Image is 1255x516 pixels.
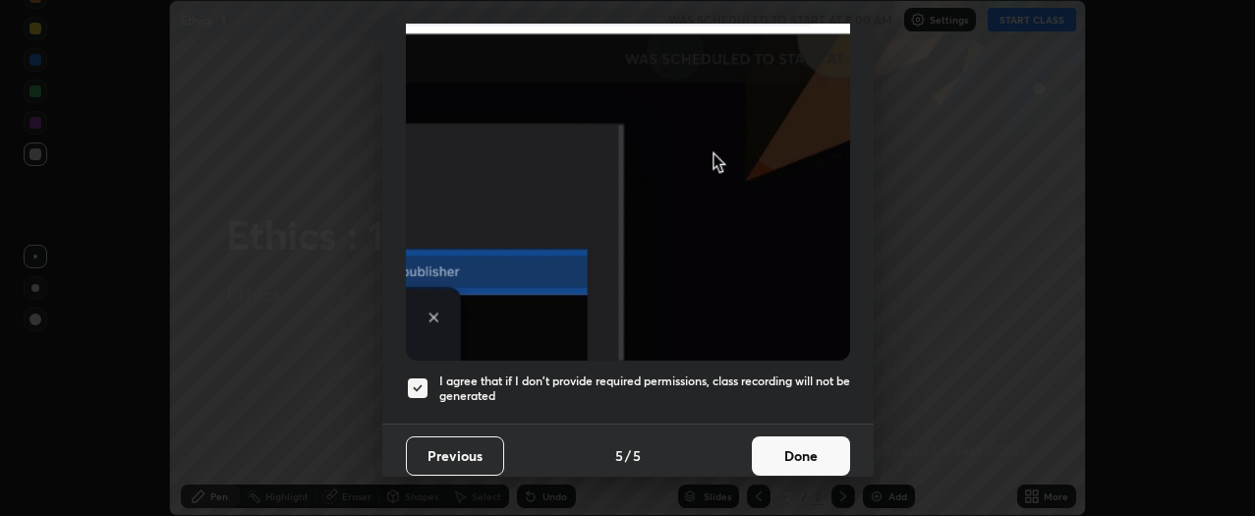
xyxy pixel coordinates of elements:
button: Previous [406,436,504,476]
h4: 5 [633,445,641,466]
h4: 5 [615,445,623,466]
h4: / [625,445,631,466]
button: Done [752,436,850,476]
h5: I agree that if I don't provide required permissions, class recording will not be generated [439,373,850,404]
